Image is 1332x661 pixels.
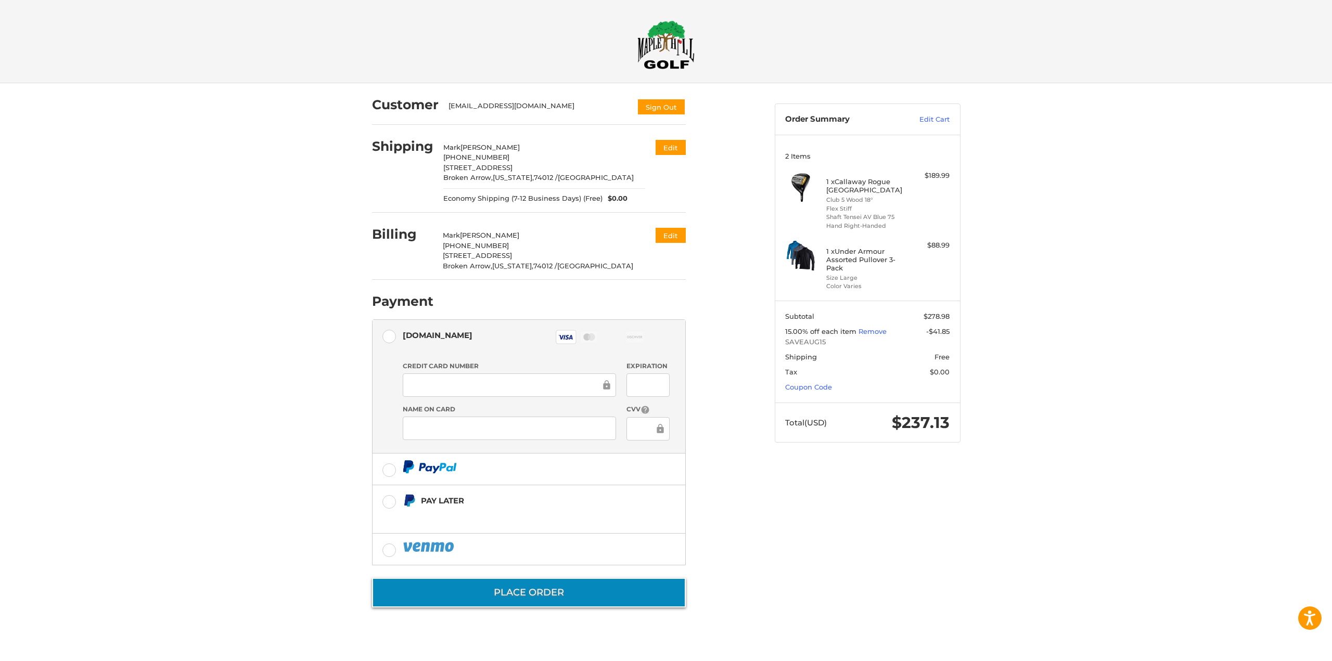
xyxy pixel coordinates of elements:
[897,114,950,125] a: Edit Cart
[372,226,433,242] h2: Billing
[859,327,887,335] a: Remove
[534,173,558,182] span: 74012 /
[826,204,906,213] li: Flex Stiff
[785,368,797,376] span: Tax
[443,231,460,239] span: Mark
[785,337,950,347] span: SAVEAUG15
[637,20,695,69] img: Maple Hill Golf
[626,405,670,414] label: CVV
[443,241,509,250] span: [PHONE_NUMBER]
[934,353,950,361] span: Free
[785,418,827,427] span: Total (USD)
[372,293,433,309] h2: Payment
[826,282,906,291] li: Color Varies
[785,327,859,335] span: 15.00% off each item
[449,101,626,115] div: [EMAIL_ADDRESS][DOMAIN_NAME]
[908,240,950,251] div: $88.99
[603,193,627,204] span: $0.00
[403,460,457,473] img: PayPal icon
[785,152,950,160] h3: 2 Items
[908,171,950,181] div: $189.99
[892,413,950,432] span: $237.13
[557,262,633,270] span: [GEOGRAPHIC_DATA]
[656,140,686,155] button: Edit
[785,312,814,320] span: Subtotal
[785,383,832,391] a: Coupon Code
[785,353,817,361] span: Shipping
[372,138,433,154] h2: Shipping
[1246,633,1332,661] iframe: Google Customer Reviews
[533,262,557,270] span: 74012 /
[926,327,950,335] span: -$41.85
[637,98,686,115] button: Sign Out
[826,247,906,273] h4: 1 x Under Armour Assorted Pullover 3-Pack
[460,231,519,239] span: [PERSON_NAME]
[443,143,460,151] span: Mark
[403,361,616,371] label: Credit Card Number
[443,262,492,270] span: Broken Arrow,
[372,578,686,607] button: Place Order
[443,173,493,182] span: Broken Arrow,
[924,312,950,320] span: $278.98
[403,327,472,344] div: [DOMAIN_NAME]
[443,193,603,204] span: Economy Shipping (7-12 Business Days) (Free)
[493,173,534,182] span: [US_STATE],
[421,492,620,509] div: Pay Later
[443,163,513,172] span: [STREET_ADDRESS]
[403,405,616,414] label: Name on Card
[443,251,512,260] span: [STREET_ADDRESS]
[826,196,906,204] li: Club 5 Wood 18°
[930,368,950,376] span: $0.00
[443,153,509,161] span: [PHONE_NUMBER]
[403,494,416,507] img: Pay Later icon
[492,262,533,270] span: [US_STATE],
[372,97,439,113] h2: Customer
[826,274,906,282] li: Size Large
[403,540,456,553] img: PayPal icon
[460,143,520,151] span: [PERSON_NAME]
[826,222,906,230] li: Hand Right-Handed
[403,511,620,521] iframe: PayPal Message 1
[558,173,634,182] span: [GEOGRAPHIC_DATA]
[656,228,686,243] button: Edit
[826,213,906,222] li: Shaft Tensei AV Blue 75
[826,177,906,195] h4: 1 x Callaway Rogue [GEOGRAPHIC_DATA]
[626,361,670,371] label: Expiration
[785,114,897,125] h3: Order Summary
